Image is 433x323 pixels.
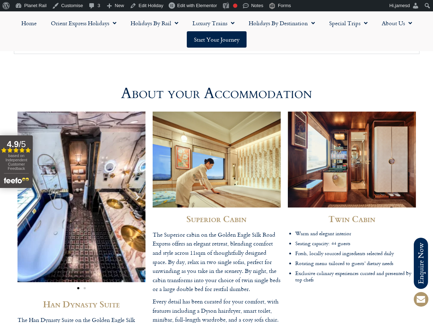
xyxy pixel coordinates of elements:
[187,31,247,48] a: Start your Journey
[295,250,416,257] li: Fresh, locally sourced ingredients selected daily
[322,15,375,31] a: Special Trips
[121,86,312,101] h2: About your Accommodation
[4,15,429,48] nav: Menu
[375,15,419,31] a: About Us
[295,270,416,283] li: Exclusive culinary experiences curated and presented by top chefs
[17,112,146,282] img: HAN DYNASTY SUITES - BATHTUB 4 - Matthew Jackson
[14,15,44,31] a: Home
[233,4,237,8] div: Focus keyphrase not set
[77,287,79,289] span: Go to slide 1
[177,3,217,8] span: Edit with Elementor
[123,15,185,31] a: Holidays by Rail
[288,215,416,223] h2: Twin Cabin
[242,15,322,31] a: Holidays by Destination
[84,287,86,289] span: Go to slide 2
[395,3,410,8] span: jamesd
[295,230,416,237] li: Warm and elegant interior
[185,15,242,31] a: Luxury Trains
[295,240,416,247] li: Seating capacity: 44 guests
[133,192,142,201] div: Next slide
[17,300,146,308] h2: Han Dynasty Suite
[153,215,281,223] h2: Superior Cabin
[17,112,146,282] div: 1 / 2
[44,15,123,31] a: Orient Express Holidays
[153,230,281,294] p: The Superior cabin on the Golden Eagle Silk Road Express offers an elegant retreat, blending comf...
[17,112,146,293] div: Image Carousel
[295,260,416,267] li: Rotating menu tailored to guests’ dietary needs
[21,192,30,201] div: Previous slide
